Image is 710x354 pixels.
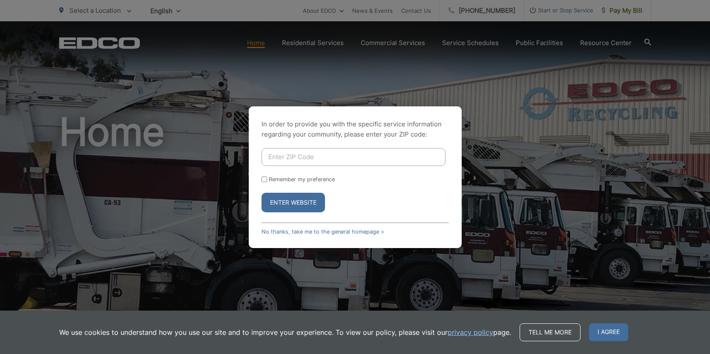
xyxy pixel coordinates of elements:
a: privacy policy [448,327,493,337]
p: We use cookies to understand how you use our site and to improve your experience. To view our pol... [59,327,511,337]
input: Enter ZIP Code [262,148,446,166]
p: In order to provide you with the specific service information regarding your community, please en... [262,119,449,140]
span: I agree [589,323,628,341]
a: No thanks, take me to the general homepage > [262,228,384,235]
label: Remember my preference [269,176,335,183]
button: Enter Website [262,193,325,212]
a: Tell me more [520,323,581,341]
